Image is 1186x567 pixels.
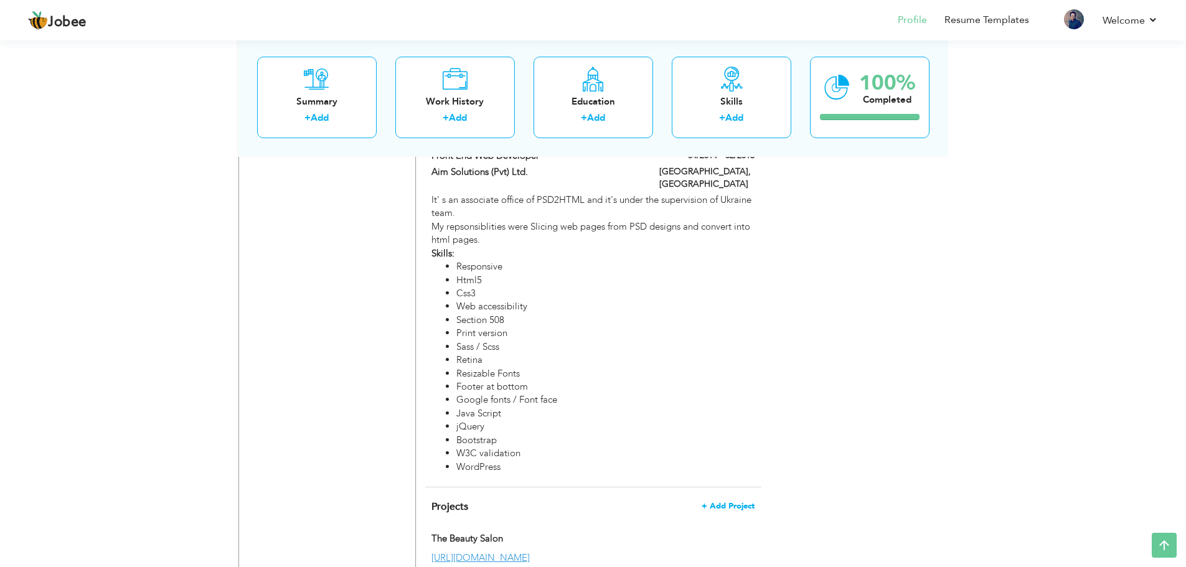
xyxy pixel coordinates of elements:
strong: Skills: [431,247,454,260]
li: Html5 [456,274,754,287]
li: Retina [456,354,754,367]
a: Jobee [28,11,87,30]
li: Print version [456,327,754,340]
div: Completed [859,93,915,106]
label: + [581,111,587,124]
label: + [443,111,449,124]
span: Projects [431,500,468,513]
li: Section 508 [456,314,754,327]
li: Java Script [456,407,754,420]
span: + Add Project [702,502,755,510]
label: + [719,111,725,124]
li: Resizable Fonts [456,367,754,380]
div: Skills [682,95,781,108]
img: jobee.io [28,11,48,30]
img: Profile Img [1064,9,1084,29]
label: Aim Solutions (Pvt) Ltd. [431,166,641,179]
div: It' s an associate office of PSD2HTML and it's under the supervision of Ukraine team. My repsonsi... [431,194,754,474]
div: Work History [405,95,505,108]
li: Responsive [456,260,754,273]
li: Google fonts / Font face [456,393,754,406]
li: Footer at bottom [456,380,754,393]
li: Bootstrap [456,434,754,447]
a: Profile [898,13,927,27]
div: Education [544,95,643,108]
a: Add [311,111,329,124]
a: [URL][DOMAIN_NAME] [431,551,530,564]
div: 100% [859,72,915,93]
a: Welcome [1103,13,1158,28]
a: Add [725,111,743,124]
h4: This helps to highlight the project, tools and skills you have worked on. [431,500,754,513]
label: [GEOGRAPHIC_DATA], [GEOGRAPHIC_DATA] [659,166,755,190]
li: Web accessibility [456,300,754,313]
li: jQuery [456,420,754,433]
label: + [304,111,311,124]
a: Add [449,111,467,124]
div: Summary [267,95,367,108]
li: Sass / Scss [456,340,754,354]
li: Css3 [456,287,754,300]
a: Resume Templates [944,13,1029,27]
label: The Beauty Salon [431,532,641,545]
li: WordPress [456,461,754,474]
a: Add [587,111,605,124]
span: Jobee [48,16,87,29]
li: W3C validation [456,447,754,460]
